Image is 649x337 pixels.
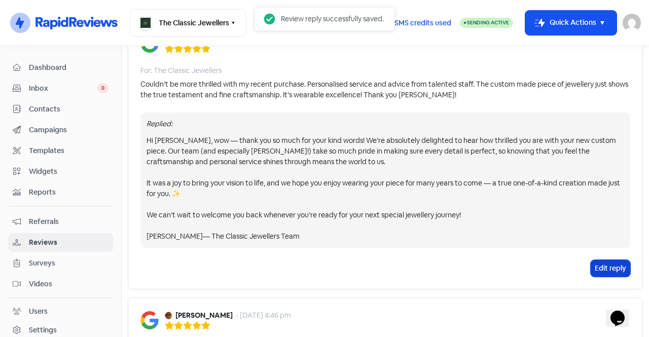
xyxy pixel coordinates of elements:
[130,9,246,36] button: The Classic Jewellers
[29,166,109,177] span: Widgets
[8,212,113,231] a: Referrals
[8,275,113,293] a: Videos
[140,79,630,100] div: Couldn’t be more thrilled with my recent purchase. Personalised service and advice from talented ...
[281,13,384,24] div: Review reply successfully saved.
[147,119,172,128] i: Replied:
[29,104,109,115] span: Contacts
[394,18,451,28] span: SMS credits used
[29,145,109,156] span: Templates
[29,125,109,135] span: Campaigns
[8,183,113,202] a: Reports
[8,162,113,181] a: Widgets
[236,310,291,321] div: - [DATE] 4:46 pm
[29,258,109,269] span: Surveys
[8,121,113,139] a: Campaigns
[606,296,639,327] iframe: chat widget
[8,79,113,98] a: Inbox 0
[525,11,617,35] button: Quick Actions
[8,58,113,77] a: Dashboard
[29,62,109,73] span: Dashboard
[591,260,630,277] button: Edit reply
[29,83,97,94] span: Inbox
[8,141,113,160] a: Templates
[623,14,641,32] img: User
[97,83,109,93] span: 0
[8,100,113,119] a: Contacts
[29,279,109,289] span: Videos
[8,254,113,273] a: Surveys
[29,216,109,227] span: Referrals
[8,302,113,321] a: Users
[140,311,159,329] img: Image
[29,237,109,248] span: Reviews
[165,312,172,319] img: Avatar
[460,17,513,29] a: Sending Active
[29,306,48,317] div: Users
[467,19,509,26] span: Sending Active
[140,65,222,76] div: For: The Classic Jewellers
[147,135,624,242] div: Hi [PERSON_NAME], wow — thank you so much for your kind words! We’re absolutely delighted to hear...
[8,233,113,252] a: Reviews
[29,325,57,335] div: Settings
[29,187,109,198] span: Reports
[386,17,460,27] a: SMS credits used
[175,310,233,321] b: [PERSON_NAME]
